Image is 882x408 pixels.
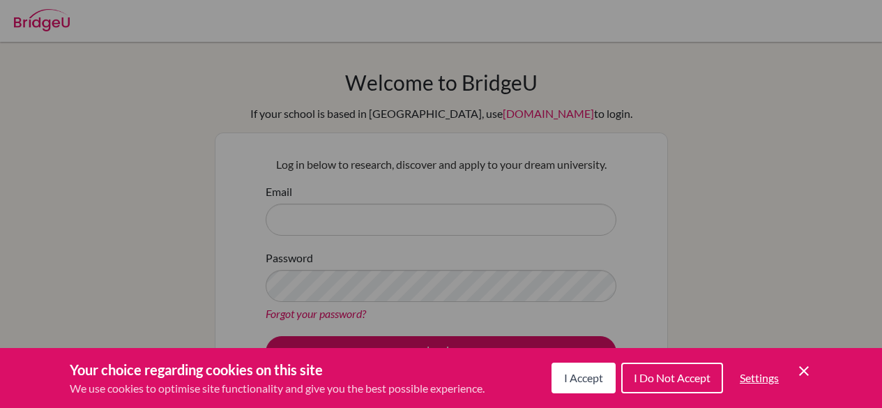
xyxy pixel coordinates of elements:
button: I Accept [552,363,616,393]
span: I Do Not Accept [634,371,710,384]
span: Settings [740,371,779,384]
span: I Accept [564,371,603,384]
button: Settings [729,364,790,392]
button: I Do Not Accept [621,363,723,393]
button: Save and close [796,363,812,379]
p: We use cookies to optimise site functionality and give you the best possible experience. [70,380,485,397]
h3: Your choice regarding cookies on this site [70,359,485,380]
